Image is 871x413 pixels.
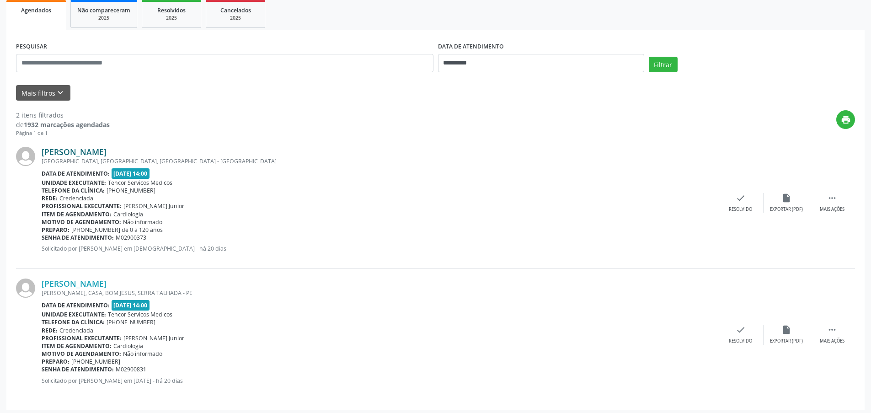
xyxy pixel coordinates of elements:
button: Filtrar [649,57,678,72]
b: Item de agendamento: [42,210,112,218]
i: print [841,115,851,125]
b: Item de agendamento: [42,342,112,350]
span: [PERSON_NAME] Junior [123,202,184,210]
button: print [836,110,855,129]
span: [DATE] 14:00 [112,168,150,179]
div: 2025 [149,15,194,21]
p: Solicitado por [PERSON_NAME] em [DEMOGRAPHIC_DATA] - há 20 dias [42,245,718,252]
span: Cardiologia [113,342,143,350]
div: 2025 [213,15,258,21]
i: check [736,325,746,335]
div: Exportar (PDF) [770,206,803,213]
b: Senha de atendimento: [42,234,114,241]
div: [PERSON_NAME], CASA, BOM JESUS, SERRA TALHADA - PE [42,289,718,297]
a: [PERSON_NAME] [42,279,107,289]
span: Resolvidos [157,6,186,14]
b: Telefone da clínica: [42,187,105,194]
i:  [827,193,837,203]
span: [PERSON_NAME] Junior [123,334,184,342]
img: img [16,147,35,166]
div: 2 itens filtrados [16,110,110,120]
span: Credenciada [59,327,93,334]
span: Cardiologia [113,210,143,218]
label: PESQUISAR [16,40,47,54]
b: Profissional executante: [42,202,122,210]
div: Página 1 de 1 [16,129,110,137]
span: M02900373 [116,234,146,241]
b: Data de atendimento: [42,170,110,177]
i: insert_drive_file [781,193,791,203]
i: insert_drive_file [781,325,791,335]
img: img [16,279,35,298]
i: check [736,193,746,203]
i: keyboard_arrow_down [55,88,65,98]
p: Solicitado por [PERSON_NAME] em [DATE] - há 20 dias [42,377,718,385]
div: Mais ações [820,338,844,344]
span: Não informado [123,350,162,358]
b: Senha de atendimento: [42,365,114,373]
span: M02900831 [116,365,146,373]
span: [PHONE_NUMBER] de 0 a 120 anos [71,226,163,234]
label: DATA DE ATENDIMENTO [438,40,504,54]
span: Cancelados [220,6,251,14]
b: Telefone da clínica: [42,318,105,326]
div: Mais ações [820,206,844,213]
span: [PHONE_NUMBER] [107,187,155,194]
div: [GEOGRAPHIC_DATA], [GEOGRAPHIC_DATA], [GEOGRAPHIC_DATA] - [GEOGRAPHIC_DATA] [42,157,718,165]
b: Unidade executante: [42,311,106,318]
span: [DATE] 14:00 [112,300,150,311]
div: Resolvido [729,338,752,344]
span: Não compareceram [77,6,130,14]
span: Agendados [21,6,51,14]
b: Rede: [42,327,58,334]
a: [PERSON_NAME] [42,147,107,157]
b: Rede: [42,194,58,202]
b: Profissional executante: [42,334,122,342]
b: Motivo de agendamento: [42,350,121,358]
span: Não informado [123,218,162,226]
div: 2025 [77,15,130,21]
i:  [827,325,837,335]
button: Mais filtroskeyboard_arrow_down [16,85,70,101]
b: Unidade executante: [42,179,106,187]
b: Data de atendimento: [42,301,110,309]
span: Tencor Servicos Medicos [108,179,172,187]
span: Tencor Servicos Medicos [108,311,172,318]
span: [PHONE_NUMBER] [107,318,155,326]
strong: 1932 marcações agendadas [24,120,110,129]
span: Credenciada [59,194,93,202]
b: Preparo: [42,226,69,234]
b: Motivo de agendamento: [42,218,121,226]
b: Preparo: [42,358,69,365]
div: Resolvido [729,206,752,213]
div: de [16,120,110,129]
span: [PHONE_NUMBER] [71,358,120,365]
div: Exportar (PDF) [770,338,803,344]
